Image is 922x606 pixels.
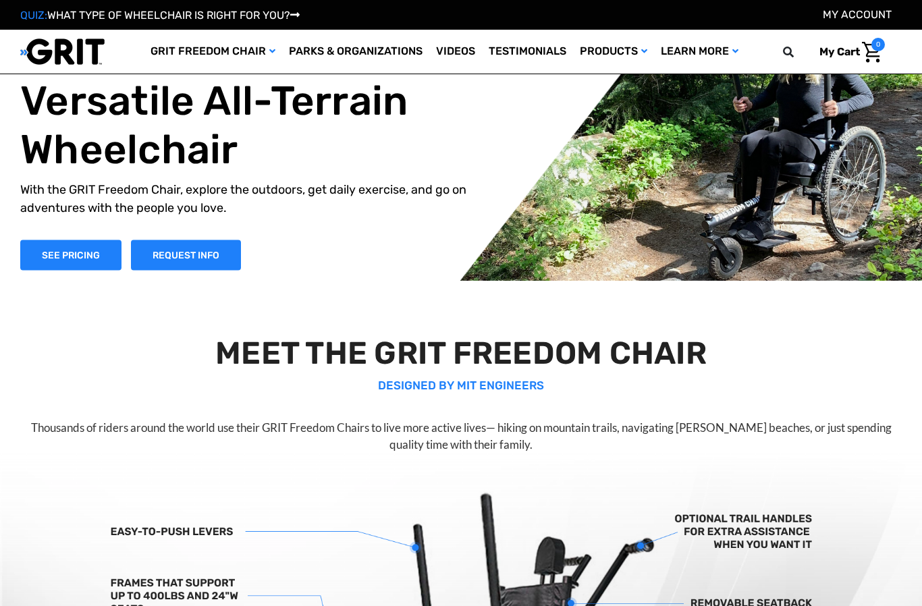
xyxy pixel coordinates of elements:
[20,28,471,173] h1: The World's Most Versatile All-Terrain Wheelchair
[131,240,241,270] a: Slide number 1, Request Information
[23,377,899,395] p: DESIGNED BY MIT ENGINEERS
[20,9,47,22] span: QUIZ:
[20,9,300,22] a: QUIZ:WHAT TYPE OF WHEELCHAIR IS RIGHT FOR YOU?
[809,38,885,66] a: Cart with 0 items
[871,38,885,51] span: 0
[862,42,882,63] img: Cart
[482,30,573,74] a: Testimonials
[429,30,482,74] a: Videos
[573,30,654,74] a: Products
[23,335,899,372] h2: MEET THE GRIT FREEDOM CHAIR
[823,8,892,21] a: Account
[789,38,809,66] input: Search
[20,240,121,270] a: Shop Now
[282,30,429,74] a: Parks & Organizations
[20,38,105,65] img: GRIT All-Terrain Wheelchair and Mobility Equipment
[20,180,471,217] p: With the GRIT Freedom Chair, explore the outdoors, get daily exercise, and go on adventures with ...
[654,30,745,74] a: Learn More
[144,30,282,74] a: GRIT Freedom Chair
[819,45,860,58] span: My Cart
[23,419,899,453] p: Thousands of riders around the world use their GRIT Freedom Chairs to live more active lives— hik...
